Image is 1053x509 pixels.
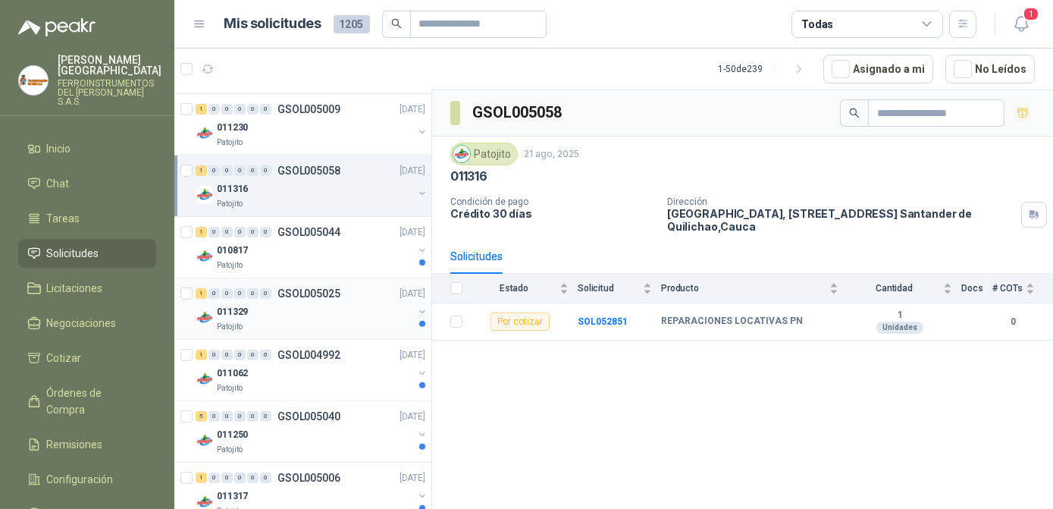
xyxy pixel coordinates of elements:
div: 0 [221,473,233,483]
div: 1 [196,473,207,483]
a: 5 0 0 0 0 0 GSOL005040[DATE] Company Logo011250Patojito [196,407,428,456]
div: 0 [260,473,271,483]
div: Todas [801,16,833,33]
p: GSOL005040 [277,411,340,422]
div: 0 [234,165,246,176]
img: Logo peakr [18,18,96,36]
p: Crédito 30 días [450,207,655,220]
th: Estado [472,274,578,303]
div: Solicitudes [450,248,503,265]
p: [DATE] [400,410,425,424]
div: 1 - 50 de 239 [718,57,811,81]
p: GSOL004992 [277,350,340,360]
div: 0 [208,473,220,483]
a: Configuración [18,465,156,494]
div: 0 [221,411,233,422]
a: 1 0 0 0 0 0 GSOL004992[DATE] Company Logo011062Patojito [196,346,428,394]
div: 0 [247,350,259,360]
div: 0 [221,288,233,299]
p: Condición de pago [450,196,655,207]
span: Producto [661,283,826,294]
span: Inicio [47,140,71,157]
img: Company Logo [453,146,470,162]
p: GSOL005044 [277,227,340,237]
a: Chat [18,169,156,198]
div: 1 [196,288,207,299]
img: Company Logo [196,124,214,143]
b: REPARACIONES LOCATIVAS PN [661,316,803,328]
p: [DATE] [400,287,425,301]
div: 0 [208,411,220,422]
div: 0 [221,165,233,176]
th: Cantidad [848,274,961,303]
p: GSOL005006 [277,473,340,483]
div: 0 [260,350,271,360]
div: 1 [196,165,207,176]
span: Licitaciones [47,280,103,297]
p: 21 ago, 2025 [524,147,579,162]
img: Company Logo [196,432,214,450]
p: 011316 [450,168,487,184]
a: SOL052851 [578,316,628,327]
p: 011317 [217,489,248,504]
p: [DATE] [400,102,425,117]
h3: GSOL005058 [472,101,564,124]
a: Negociaciones [18,309,156,338]
div: 0 [208,227,220,237]
p: [PERSON_NAME] [GEOGRAPHIC_DATA] [58,55,161,76]
b: 0 [992,315,1035,329]
a: Remisiones [18,430,156,459]
p: GSOL005009 [277,104,340,115]
img: Company Logo [196,186,214,204]
a: Órdenes de Compra [18,379,156,424]
div: 0 [208,288,220,299]
div: 5 [196,411,207,422]
div: 0 [234,350,246,360]
div: 0 [234,473,246,483]
p: 011230 [217,121,248,135]
button: 1 [1008,11,1035,38]
p: Patojito [217,444,243,456]
button: No Leídos [945,55,1035,83]
a: 1 0 0 0 0 0 GSOL005025[DATE] Company Logo011329Patojito [196,284,428,333]
div: 0 [260,165,271,176]
img: Company Logo [196,247,214,265]
div: 0 [208,165,220,176]
div: 0 [234,104,246,115]
span: Remisiones [47,436,103,453]
span: search [849,108,860,118]
div: 0 [234,227,246,237]
p: [DATE] [400,348,425,363]
p: Patojito [217,321,243,333]
div: 0 [221,104,233,115]
button: Asignado a mi [823,55,933,83]
a: 1 0 0 0 0 0 GSOL005044[DATE] Company Logo010817Patojito [196,223,428,272]
div: 0 [247,227,259,237]
p: 011250 [217,428,248,442]
img: Company Logo [196,309,214,327]
p: Patojito [217,198,243,210]
div: 0 [234,411,246,422]
div: 0 [247,411,259,422]
p: GSOL005025 [277,288,340,299]
div: 0 [247,104,259,115]
div: 0 [247,165,259,176]
p: Patojito [217,259,243,272]
span: 1 [1023,7,1039,21]
p: 011329 [217,305,248,319]
a: Cotizar [18,344,156,372]
div: 0 [221,350,233,360]
a: Tareas [18,204,156,233]
p: [DATE] [400,225,425,240]
div: 1 [196,104,207,115]
a: Inicio [18,134,156,163]
span: Cantidad [848,283,940,294]
div: 1 [196,227,207,237]
p: 010817 [217,244,248,258]
span: Negociaciones [47,315,117,331]
p: [DATE] [400,471,425,485]
div: Patojito [450,143,518,165]
span: Solicitud [578,283,640,294]
div: 0 [260,227,271,237]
